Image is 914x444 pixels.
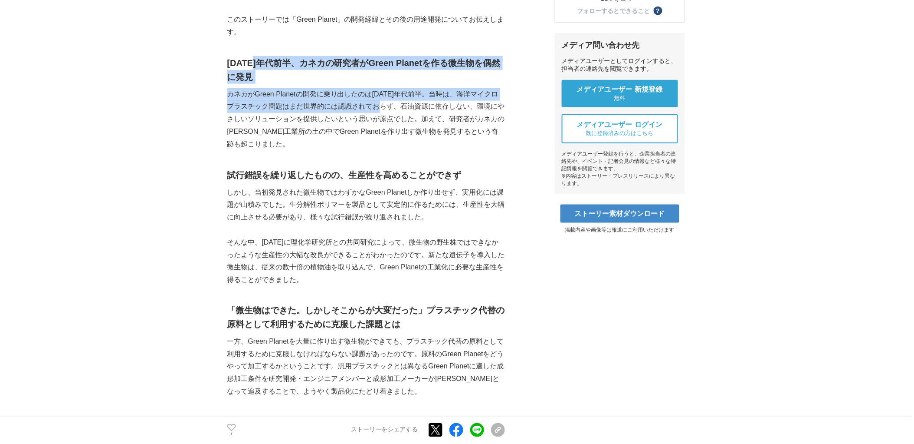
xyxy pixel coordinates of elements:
[577,85,663,94] span: メディアユーザー 新規登録
[562,150,678,187] div: メディアユーザー登録を行うと、企業担当者の連絡先や、イベント・記者会見の情報など様々な特記情報を閲覧できます。 ※内容はストーリー・プレスリリースにより異なります。
[227,13,505,39] p: このストーリーでは「Green Planet」の開発経緯とその後の用途開発についてお伝えします。
[227,304,505,331] h2: 「微生物はできた。しかしそこからが大変だった」プラスチック代替の原料として利用するために克服した課題とは
[562,40,678,50] div: メディア問い合わせ先
[227,186,505,224] p: しかし、当初発見された微生物ではわずかなGreen Planetしか作り出せず、実用化には課題が山積みでした。生分解性ポリマーを製品として安定的に作るためには、生産性を大幅に向上させる必要があり...
[654,7,662,15] button: ？
[562,114,678,143] a: メディアユーザー ログイン 既に登録済みの方はこちら
[227,336,505,398] p: 一方、Green Planetを大量に作り出す微生物ができても、プラスチック代替の原料として利用するために克服しなければならない課題があったのです。原料のGreen Planetをどうやって加工...
[227,416,505,430] h2: JALグループのショッピングバッグや包材への導入が始まる
[227,168,505,182] h2: 試行錯誤を繰り返したものの、生産性を高めることができず
[227,56,505,84] h2: [DATE]年代前半、カネカの研究者がGreen Planetを作る微生物を偶然に発見
[577,8,650,14] div: フォローするとできること
[577,120,663,129] span: メディアユーザー ログイン
[351,427,418,434] p: ストーリーをシェアする
[614,94,626,102] span: 無料
[562,80,678,107] a: メディアユーザー 新規登録 無料
[227,432,236,437] p: 7
[562,57,678,73] div: メディアユーザーとしてログインすると、担当者の連絡先を閲覧できます。
[555,226,685,234] p: 掲載内容や画像等は報道にご利用いただけます
[560,205,679,223] a: ストーリー素材ダウンロード
[655,8,661,14] span: ？
[227,236,505,286] p: そんな中、[DATE]に理化学研究所との共同研究によって、微生物の野生株ではできなかったような生産性の大幅な改良ができることがわかったのです。新たな遺伝子を導入した微生物は、従来の数十倍の植物油...
[586,129,654,137] span: 既に登録済みの方はこちら
[227,88,505,151] p: カネカがGreen Planetの開発に乗り出したのは[DATE]年代前半。当時は、海洋マイクロプラスチック問題はまだ世界的には認識されておらず、石油資源に依存しない、環境にやさしいソリューショ...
